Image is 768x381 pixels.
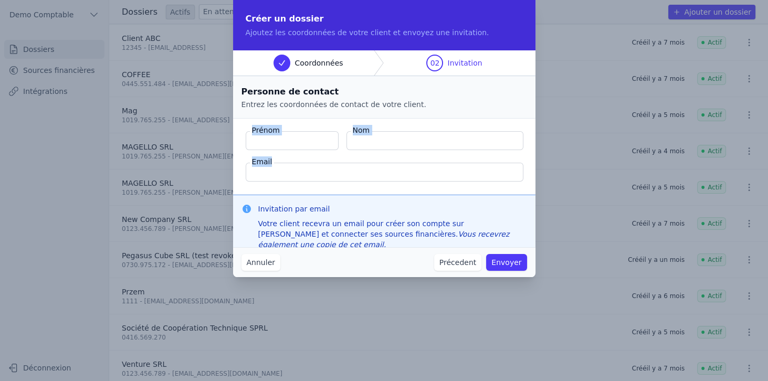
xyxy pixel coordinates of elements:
span: 02 [430,58,440,68]
span: Invitation [447,58,482,68]
h2: Personne de contact [241,84,527,99]
button: Annuler [241,254,280,271]
label: Prénom [250,125,282,135]
div: Votre client recevra un email pour créer son compte sur [PERSON_NAME] et connecter ses sources fi... [258,218,527,250]
label: Nom [351,125,372,135]
span: Coordonnées [294,58,343,68]
p: Ajoutez les coordonnées de votre client et envoyez une invitation. [246,27,523,38]
h3: Invitation par email [258,204,527,214]
button: Envoyer [486,254,527,271]
button: Précedent [434,254,481,271]
p: Entrez les coordonnées de contact de votre client. [241,99,527,110]
label: Email [250,156,275,167]
nav: Progress [233,50,535,76]
h2: Créer un dossier [246,13,523,25]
